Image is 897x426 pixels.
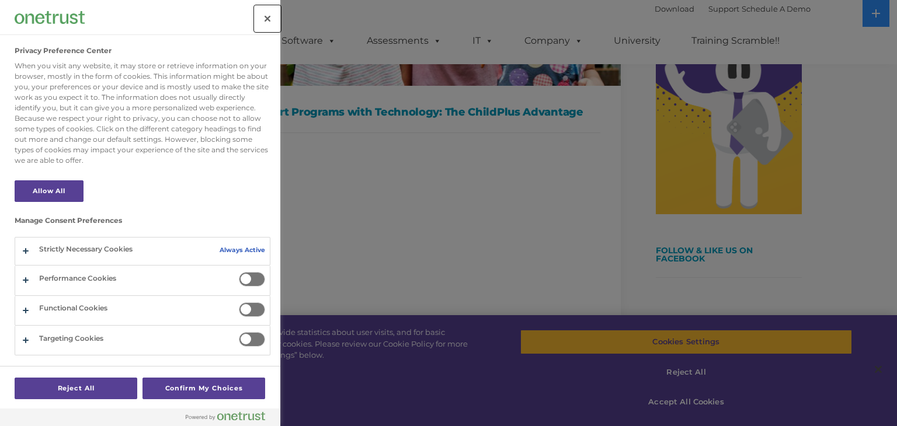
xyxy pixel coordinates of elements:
div: When you visit any website, it may store or retrieve information on your browser, mostly in the f... [15,61,270,166]
h3: Manage Consent Preferences [15,217,270,231]
button: Confirm My Choices [142,378,265,399]
h2: Privacy Preference Center [15,47,112,55]
button: Reject All [15,378,137,399]
button: Allow All [15,180,84,202]
img: Powered by OneTrust Opens in a new Tab [186,411,265,421]
button: Close [255,6,280,32]
a: Powered by OneTrust Opens in a new Tab [186,411,274,426]
div: Company Logo [15,6,85,29]
img: Company Logo [15,11,85,23]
